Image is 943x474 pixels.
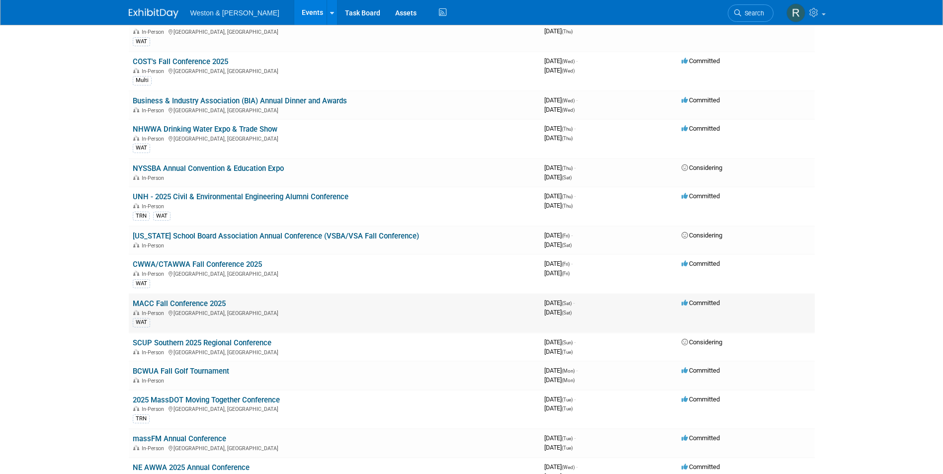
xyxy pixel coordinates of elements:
[544,299,575,307] span: [DATE]
[133,299,226,308] a: MACC Fall Conference 2025
[544,96,578,104] span: [DATE]
[133,404,536,412] div: [GEOGRAPHIC_DATA], [GEOGRAPHIC_DATA]
[133,76,152,85] div: Multi
[142,175,167,181] span: In-Person
[133,136,139,141] img: In-Person Event
[682,125,720,132] span: Committed
[133,242,139,247] img: In-Person Event
[544,260,573,267] span: [DATE]
[133,445,139,450] img: In-Person Event
[682,232,722,239] span: Considering
[133,348,536,356] div: [GEOGRAPHIC_DATA], [GEOGRAPHIC_DATA]
[562,233,570,238] span: (Fri)
[562,271,570,276] span: (Fri)
[133,309,536,316] div: [GEOGRAPHIC_DATA], [GEOGRAPHIC_DATA]
[576,463,578,471] span: -
[544,173,572,181] span: [DATE]
[133,107,139,112] img: In-Person Event
[544,192,576,200] span: [DATE]
[562,378,575,383] span: (Mon)
[544,57,578,65] span: [DATE]
[562,340,573,345] span: (Sun)
[142,29,167,35] span: In-Person
[544,376,575,384] span: [DATE]
[562,107,575,113] span: (Wed)
[562,436,573,441] span: (Tue)
[133,106,536,114] div: [GEOGRAPHIC_DATA], [GEOGRAPHIC_DATA]
[133,378,139,383] img: In-Person Event
[682,57,720,65] span: Committed
[544,348,573,355] span: [DATE]
[562,59,575,64] span: (Wed)
[142,310,167,316] span: In-Person
[544,67,575,74] span: [DATE]
[562,261,570,267] span: (Fri)
[682,463,720,471] span: Committed
[129,8,178,18] img: ExhibitDay
[562,136,573,141] span: (Thu)
[544,338,576,346] span: [DATE]
[544,444,573,451] span: [DATE]
[544,106,575,113] span: [DATE]
[562,98,575,103] span: (Wed)
[741,9,764,17] span: Search
[544,232,573,239] span: [DATE]
[133,175,139,180] img: In-Person Event
[576,96,578,104] span: -
[562,203,573,209] span: (Thu)
[562,368,575,374] span: (Mon)
[133,260,262,269] a: CWWA/CTAWWA Fall Conference 2025
[142,203,167,210] span: In-Person
[544,202,573,209] span: [DATE]
[133,271,139,276] img: In-Person Event
[142,68,167,75] span: In-Person
[573,299,575,307] span: -
[682,395,720,403] span: Committed
[544,404,573,412] span: [DATE]
[133,318,150,327] div: WAT
[682,367,720,374] span: Committed
[544,125,576,132] span: [DATE]
[571,232,573,239] span: -
[544,309,572,316] span: [DATE]
[574,434,576,442] span: -
[562,194,573,199] span: (Thu)
[142,242,167,249] span: In-Person
[133,125,277,134] a: NHWWA Drinking Water Expo & Trade Show
[133,164,284,173] a: NYSSBA Annual Convention & Education Expo
[133,269,536,277] div: [GEOGRAPHIC_DATA], [GEOGRAPHIC_DATA]
[133,463,250,472] a: NE AWWA 2025 Annual Conference
[133,406,139,411] img: In-Person Event
[682,192,720,200] span: Committed
[133,434,226,443] a: massFM Annual Conference
[574,164,576,171] span: -
[562,126,573,132] span: (Thu)
[544,463,578,471] span: [DATE]
[682,434,720,442] span: Committed
[133,203,139,208] img: In-Person Event
[153,212,171,221] div: WAT
[133,212,150,221] div: TRN
[544,395,576,403] span: [DATE]
[574,192,576,200] span: -
[562,397,573,402] span: (Tue)
[562,310,572,316] span: (Sat)
[544,367,578,374] span: [DATE]
[562,301,572,306] span: (Sat)
[562,445,573,451] span: (Tue)
[574,125,576,132] span: -
[133,67,536,75] div: [GEOGRAPHIC_DATA], [GEOGRAPHIC_DATA]
[682,96,720,104] span: Committed
[562,29,573,34] span: (Thu)
[682,338,722,346] span: Considering
[133,27,536,35] div: [GEOGRAPHIC_DATA], [GEOGRAPHIC_DATA]
[544,241,572,248] span: [DATE]
[562,242,572,248] span: (Sat)
[133,338,271,347] a: SCUP Southern 2025 Regional Conference
[133,192,348,201] a: UNH - 2025 Civil & Environmental Engineering Alumni Conference
[142,406,167,412] span: In-Person
[682,299,720,307] span: Committed
[133,57,228,66] a: COST's Fall Conference 2025
[562,175,572,180] span: (Sat)
[142,378,167,384] span: In-Person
